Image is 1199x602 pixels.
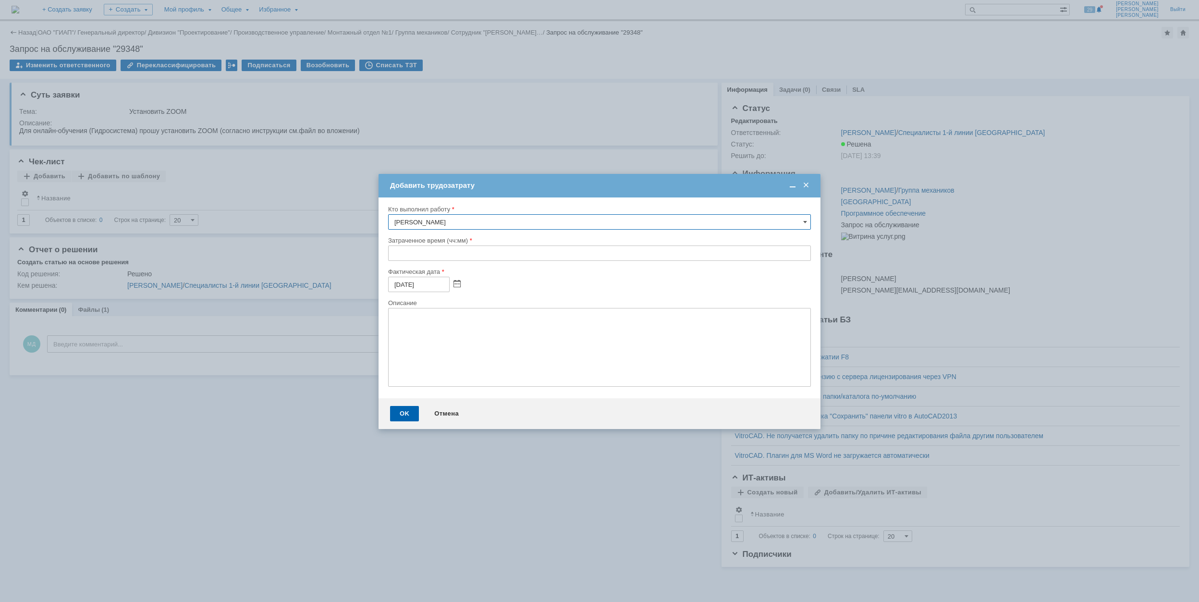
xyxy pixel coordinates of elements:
[388,269,809,275] div: Фактическая дата
[788,181,797,190] span: Свернуть (Ctrl + M)
[388,300,809,306] div: Описание
[388,206,809,212] div: Кто выполнил работу
[801,181,811,190] span: Закрыть
[390,181,811,190] div: Добавить трудозатрату
[388,237,809,244] div: Затраченное время (чч:мм)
